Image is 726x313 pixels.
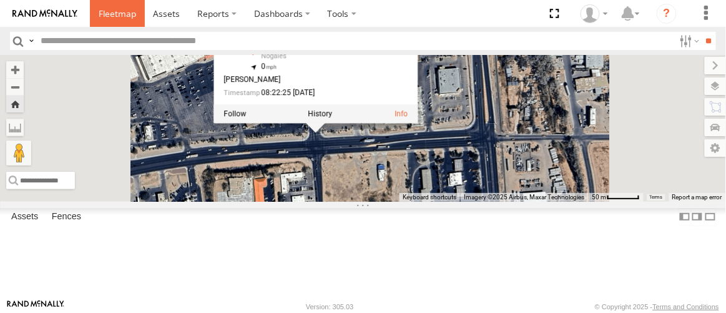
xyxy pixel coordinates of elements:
button: Zoom in [6,61,24,78]
div: Date/time of location update [223,89,383,97]
label: View Asset History [308,110,332,119]
div: Jason Ham [576,4,612,23]
label: Realtime tracking of Asset [223,110,246,119]
div: [PERSON_NAME] [223,76,383,84]
label: Search Filter Options [675,32,702,50]
button: Drag Pegman onto the map to open Street View [6,141,31,166]
span: 0 [261,62,277,71]
button: Map Scale: 50 m per 49 pixels [589,193,644,202]
label: Fences [46,209,87,226]
i: ? [657,4,677,24]
div: © Copyright 2025 - [595,303,719,311]
span: 50 m [592,194,607,201]
button: Zoom Home [6,96,24,112]
label: Search Query [26,32,36,50]
label: Dock Summary Table to the Left [679,208,691,226]
label: Map Settings [705,139,726,157]
label: Dock Summary Table to the Right [691,208,704,226]
label: Assets [5,209,44,226]
button: Keyboard shortcuts [403,193,456,202]
span: Imagery ©2025 Airbus, Maxar Technologies [464,194,585,201]
a: Visit our Website [7,301,64,313]
button: Zoom out [6,78,24,96]
img: rand-logo.svg [12,9,77,18]
label: Measure [6,119,24,136]
a: View Asset Details [395,110,408,119]
a: Report a map error [672,194,722,201]
div: Version: 305.03 [306,303,353,311]
label: Hide Summary Table [704,208,717,226]
a: Terms and Conditions [653,303,719,311]
div: Nogales [261,52,383,60]
a: Terms [650,194,663,199]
